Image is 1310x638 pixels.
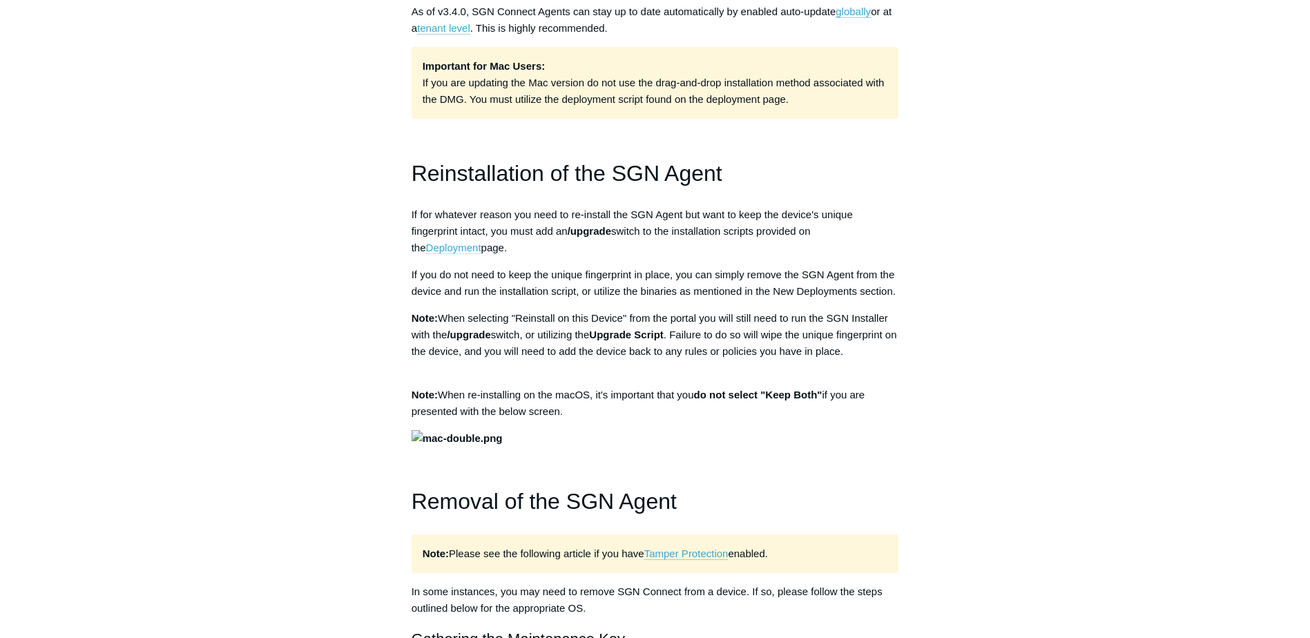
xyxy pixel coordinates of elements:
span: Removal of the SGN Agent [412,489,677,514]
span: switch to the installation scripts provided on the page. [412,225,811,254]
a: globally [836,6,871,18]
span: Note: [412,312,438,324]
a: Tamper Protection [644,548,729,560]
span: Upgrade Script [589,329,664,340]
a: tenant level [417,22,470,35]
span: If for whatever reason you need to re-install the SGN Agent but want to keep the device's unique ... [412,209,853,237]
strong: do not select "Keep Both" [694,389,822,400]
span: switch, or utilizing the [491,329,590,340]
span: Please see the following article if you have enabled. [423,548,768,560]
strong: Note: [412,389,438,400]
span: . Failure to do so will wipe the unique fingerprint on the device, and you will need to add the d... [412,329,897,357]
strong: Important for Mac Users: [423,60,546,72]
img: mac-double.png [412,430,503,447]
strong: Note: [423,548,449,559]
span: /upgrade [447,329,490,340]
span: /upgrade [568,225,611,237]
span: If you are updating the Mac version do not use the drag-and-drop installation method associated w... [423,60,885,105]
p: When re-installing on the macOS, it's important that you if you are presented with the below screen. [412,387,899,420]
a: Deployment [426,242,481,254]
span: Reinstallation of the SGN Agent [412,161,722,186]
span: If you do not need to keep the unique fingerprint in place, you can simply remove the SGN Agent f... [412,269,896,297]
p: In some instances, you may need to remove SGN Connect from a device. If so, please follow the ste... [412,583,899,617]
span: When selecting "Reinstall on this Device" from the portal you will still need to run the SGN Inst... [412,312,888,340]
